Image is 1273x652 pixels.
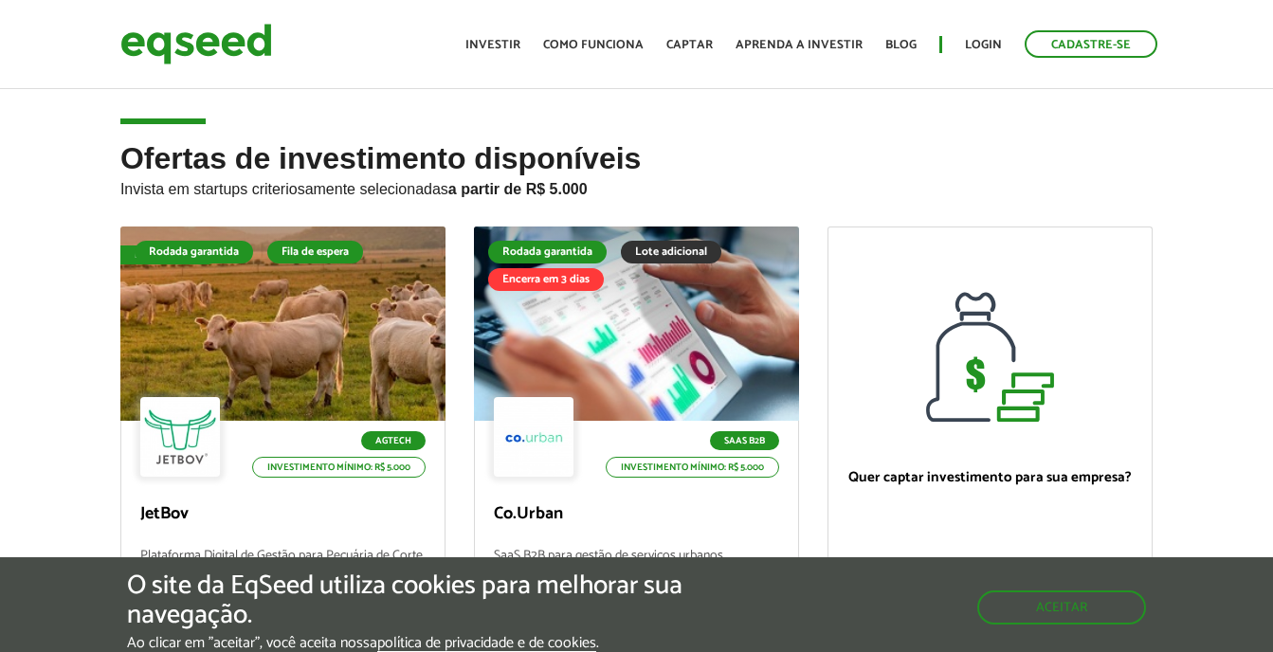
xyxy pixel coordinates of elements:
a: Blog [885,39,917,51]
p: Invista em startups criteriosamente selecionadas [120,175,1153,198]
div: Rodada garantida [488,241,607,263]
p: Ao clicar em "aceitar", você aceita nossa . [127,634,738,652]
h2: Ofertas de investimento disponíveis [120,142,1153,226]
p: Plataforma Digital de Gestão para Pecuária de Corte [140,549,426,589]
p: SaaS B2B para gestão de serviços urbanos [494,549,779,589]
a: Login [965,39,1002,51]
a: Como funciona [543,39,644,51]
div: Fila de espera [120,245,218,264]
p: Co.Urban [494,504,779,525]
div: Lote adicional [621,241,721,263]
p: Quer captar investimento para sua empresa? [847,469,1133,486]
a: Cadastre-se [1025,30,1157,58]
p: Investimento mínimo: R$ 5.000 [252,457,426,478]
p: SaaS B2B [710,431,779,450]
p: Agtech [361,431,426,450]
p: JetBov [140,504,426,525]
strong: a partir de R$ 5.000 [448,181,588,197]
div: Encerra em 3 dias [488,268,604,291]
div: Rodada garantida [135,241,253,263]
div: Fila de espera [267,241,363,263]
button: Aceitar [977,590,1146,625]
h5: O site da EqSeed utiliza cookies para melhorar sua navegação. [127,571,738,630]
a: Aprenda a investir [736,39,863,51]
a: Captar [666,39,713,51]
p: Investimento mínimo: R$ 5.000 [606,457,779,478]
img: EqSeed [120,19,272,69]
a: Investir [465,39,520,51]
a: política de privacidade e de cookies [377,636,596,652]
